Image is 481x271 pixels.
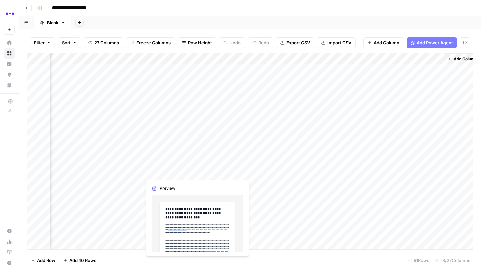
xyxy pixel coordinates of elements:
button: Add 10 Rows [59,255,100,266]
button: Add Column [363,37,404,48]
button: Sort [58,37,81,48]
span: Export CSV [286,39,310,46]
a: Blank [34,16,71,29]
button: Export CSV [276,37,314,48]
span: Import CSV [327,39,351,46]
span: Add Column [454,56,477,62]
span: Add Row [37,257,55,264]
span: Add Column [374,39,399,46]
button: Add Column [445,55,480,63]
a: Your Data [4,80,15,91]
span: Add 10 Rows [69,257,96,264]
a: Opportunities [4,69,15,80]
span: Filter [34,39,45,46]
a: Settings [4,226,15,236]
button: Help + Support [4,258,15,268]
span: Sort [62,39,71,46]
button: Add Row [27,255,59,266]
span: Add Power Agent [417,39,453,46]
a: Learning Hub [4,247,15,258]
button: Redo [248,37,273,48]
a: Insights [4,59,15,69]
div: 18/27 Columns [432,255,473,266]
a: Usage [4,236,15,247]
span: Undo [229,39,241,46]
button: Import CSV [317,37,356,48]
a: Browse [4,48,15,59]
button: Add Power Agent [407,37,457,48]
div: Blank [47,19,58,26]
span: Freeze Columns [136,39,171,46]
img: Abacum Logo [4,8,16,20]
div: 91 Rows [405,255,432,266]
span: Redo [258,39,269,46]
button: Workspace: Abacum [4,5,15,22]
span: 27 Columns [94,39,119,46]
button: 27 Columns [84,37,123,48]
button: Freeze Columns [126,37,175,48]
button: Undo [219,37,245,48]
span: Row Height [188,39,212,46]
button: Row Height [178,37,216,48]
button: Filter [30,37,55,48]
a: Home [4,37,15,48]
